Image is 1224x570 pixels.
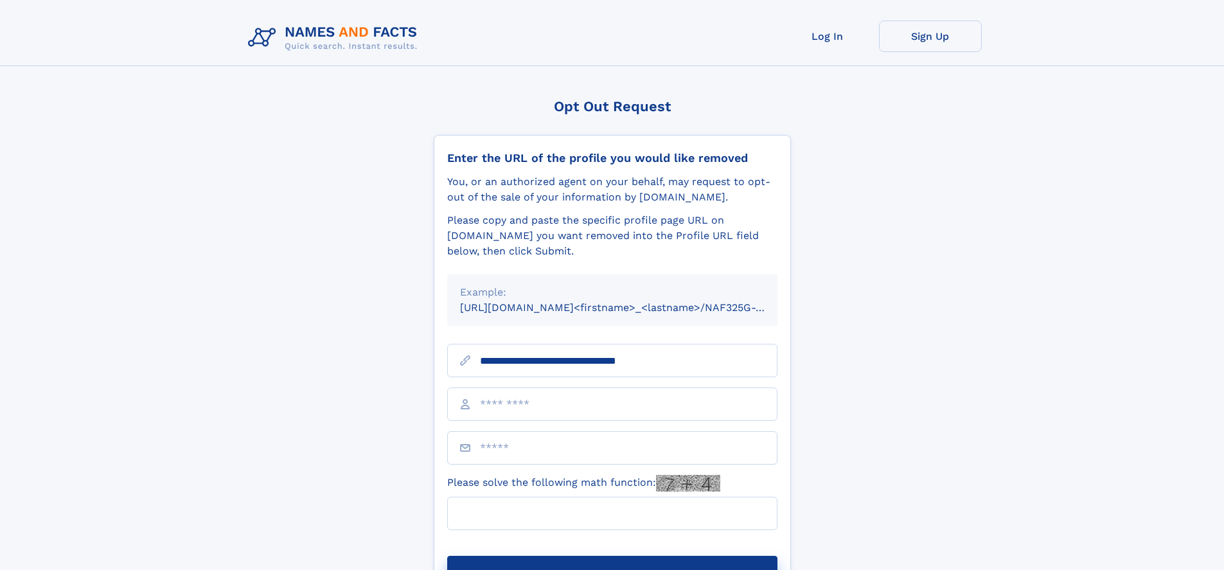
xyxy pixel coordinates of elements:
div: Opt Out Request [434,98,791,114]
div: Enter the URL of the profile you would like removed [447,151,777,165]
label: Please solve the following math function: [447,475,720,492]
a: Sign Up [879,21,982,52]
a: Log In [776,21,879,52]
div: Example: [460,285,765,300]
small: [URL][DOMAIN_NAME]<firstname>_<lastname>/NAF325G-xxxxxxxx [460,301,802,314]
div: Please copy and paste the specific profile page URL on [DOMAIN_NAME] you want removed into the Pr... [447,213,777,259]
img: Logo Names and Facts [243,21,428,55]
div: You, or an authorized agent on your behalf, may request to opt-out of the sale of your informatio... [447,174,777,205]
